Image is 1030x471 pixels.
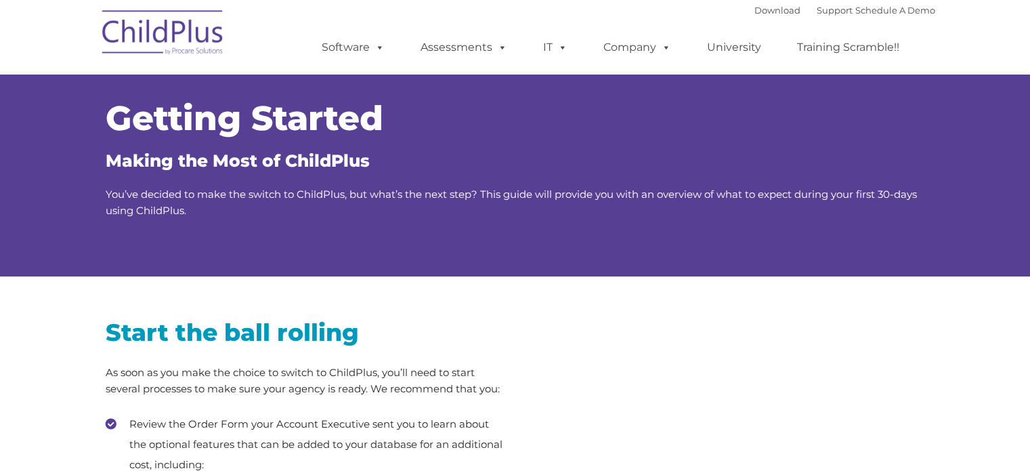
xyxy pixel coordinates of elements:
span: You’ve decided to make the switch to ChildPlus, but what’s the next step? This guide will provide... [106,188,917,217]
a: Training Scramble!! [784,34,913,61]
span: Making the Most of ChildPlus [106,150,370,171]
a: Download [754,5,800,16]
h2: Start the ball rolling [106,317,505,348]
a: Company [590,34,685,61]
span: Getting Started [106,98,383,139]
p: As soon as you make the choice to switch to ChildPlus, you’ll need to start several processes to ... [106,365,505,397]
font: | [754,5,935,16]
a: IT [530,34,581,61]
a: Software [308,34,398,61]
a: University [693,34,775,61]
a: Support [817,5,853,16]
a: Assessments [407,34,521,61]
img: ChildPlus by Procare Solutions [95,1,231,68]
a: Schedule A Demo [855,5,935,16]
